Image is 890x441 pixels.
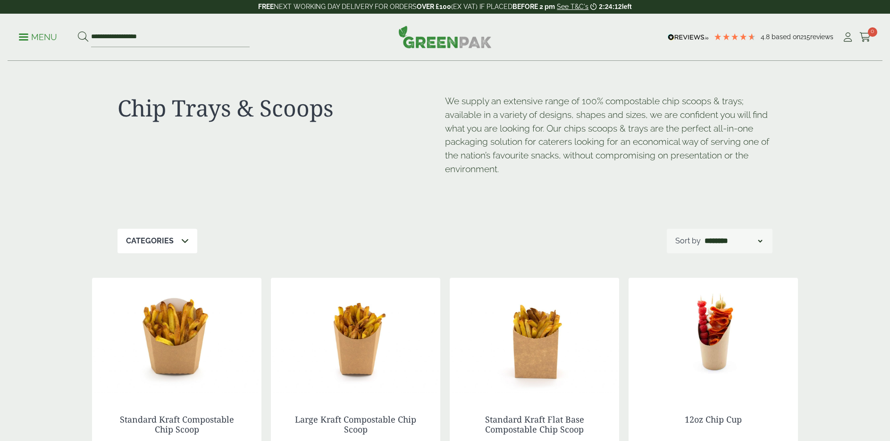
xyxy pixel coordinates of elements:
p: Categories [126,235,174,247]
span: Based on [772,33,800,41]
span: 2:24:12 [599,3,621,10]
img: GreenPak Supplies [398,25,492,48]
i: My Account [842,33,854,42]
span: 215 [800,33,810,41]
h1: Chip Trays & Scoops [118,94,445,122]
a: 0 [859,30,871,44]
img: REVIEWS.io [668,34,709,41]
span: reviews [810,33,833,41]
span: 4.8 [761,33,772,41]
a: 12oz Chip Cup [685,414,742,425]
img: 5.5oz Grazing Charcuterie Cup with food [629,278,798,396]
strong: OVER £100 [417,3,451,10]
a: See T&C's [557,3,588,10]
strong: BEFORE 2 pm [512,3,555,10]
img: chip scoop [450,278,619,396]
select: Shop order [703,235,764,247]
p: Sort by [675,235,701,247]
a: Standard Kraft Flat Base Compostable Chip Scoop [485,414,584,435]
span: left [622,3,632,10]
span: 0 [868,27,877,37]
p: Menu [19,32,57,43]
p: We supply an extensive range of 100% compostable chip scoops & trays; available in a variety of d... [445,94,772,176]
a: Large Kraft Compostable Chip Scoop [295,414,416,435]
img: chip scoop [92,278,261,396]
i: Cart [859,33,871,42]
strong: FREE [258,3,274,10]
div: 4.79 Stars [714,33,756,41]
a: Menu [19,32,57,41]
a: Standard Kraft Compostable Chip Scoop [120,414,234,435]
img: chip scoop [271,278,440,396]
